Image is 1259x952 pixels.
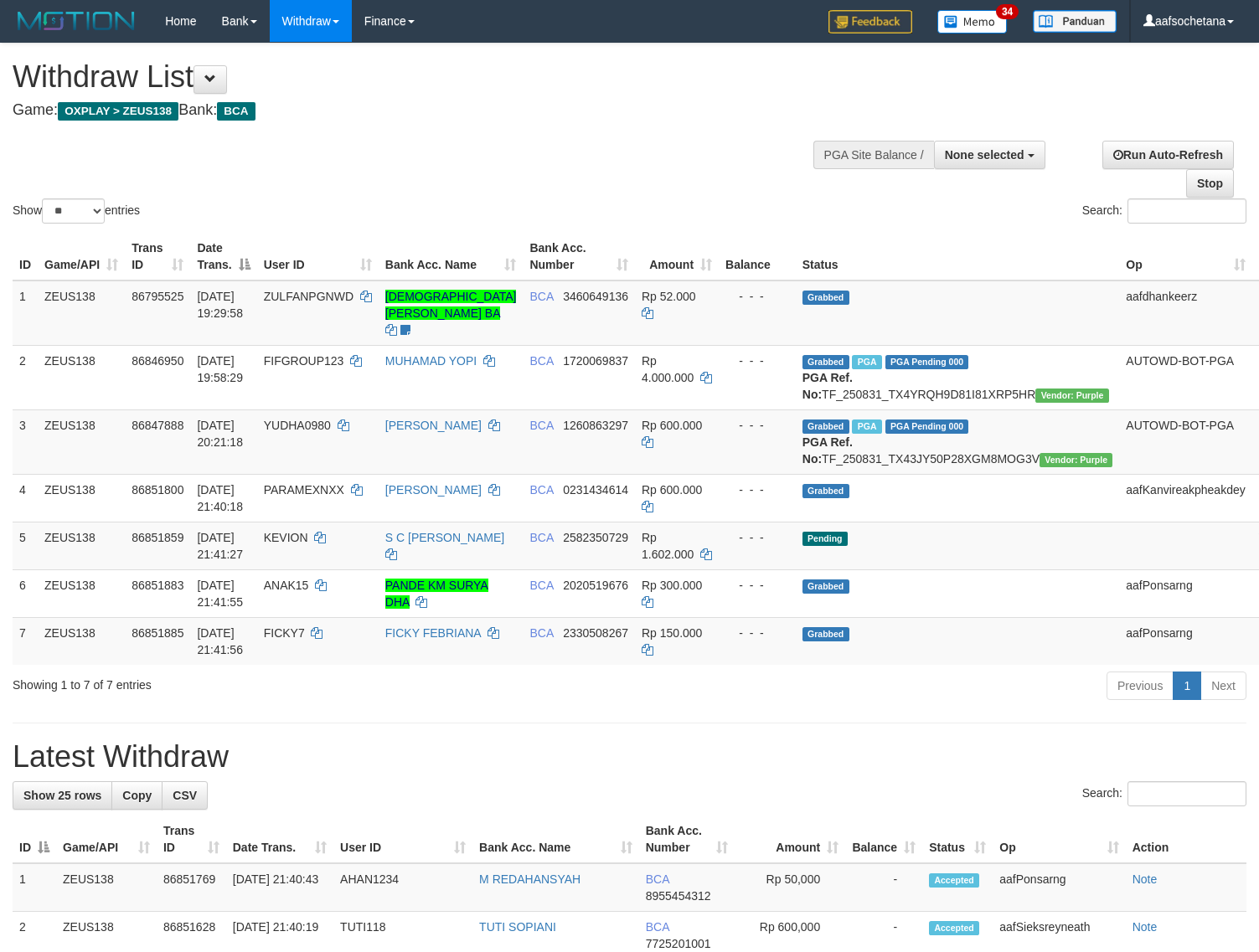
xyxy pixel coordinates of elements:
[885,355,969,369] span: PGA Pending
[993,863,1125,912] td: aafPonsarng
[264,290,353,303] span: ZULFANPGNWD
[13,617,38,665] td: 7
[1035,389,1108,403] span: Vendor URL: https://trx4.1velocity.biz
[646,920,669,934] span: BCA
[13,522,38,569] td: 5
[725,288,789,305] div: - - -
[642,531,694,561] span: Rp 1.602.000
[1119,345,1251,409] td: AUTOWD-BOT-PGA
[13,409,38,474] td: 3
[1040,453,1112,467] span: Vendor URL: https://trx4.1velocity.biz
[529,579,553,592] span: BCA
[385,290,517,320] a: [DEMOGRAPHIC_DATA][PERSON_NAME] BA
[735,816,845,863] th: Amount: activate to sort column ascending
[132,626,183,640] span: 86851885
[132,579,183,592] span: 86851883
[635,233,719,280] th: Amount: activate to sort column ascending
[845,863,922,912] td: -
[226,816,333,863] th: Date Trans.: activate to sort column ascending
[197,531,243,561] span: [DATE] 21:41:27
[125,233,190,280] th: Trans ID: activate to sort column ascending
[197,290,243,320] span: [DATE] 19:29:58
[173,789,197,802] span: CSV
[646,937,711,950] span: Copy 7725201001 to clipboard
[646,889,711,903] span: Copy 8955454312 to clipboard
[385,579,488,609] a: PANDE KM SURYA DHA
[333,863,472,912] td: AHAN1234
[1119,474,1251,522] td: aafKanvireakpheakdey
[56,816,157,863] th: Game/API: activate to sort column ascending
[13,233,38,280] th: ID
[929,921,979,935] span: Accepted
[1119,617,1251,665] td: aafPonsarng
[1102,141,1234,169] a: Run Auto-Refresh
[796,345,1120,409] td: TF_250831_TX4YRQH9D81I81XRP5HR
[132,354,183,368] span: 86846950
[725,481,789,498] div: - - -
[13,569,38,617] td: 6
[385,483,482,497] a: [PERSON_NAME]
[479,920,556,934] a: TUTI SOPIANI
[264,483,344,497] span: PARAMEXNXX
[157,816,226,863] th: Trans ID: activate to sort column ascending
[1119,569,1251,617] td: aafPonsarng
[13,474,38,522] td: 4
[563,579,628,592] span: Copy 2020519676 to clipboard
[996,4,1019,19] span: 34
[937,10,1008,33] img: Button%20Memo.svg
[58,102,178,121] span: OXPLAY > ZEUS138
[802,291,849,305] span: Grabbed
[111,781,163,810] a: Copy
[993,816,1125,863] th: Op: activate to sort column ascending
[802,435,853,466] b: PGA Ref. No:
[23,789,101,802] span: Show 25 rows
[563,290,628,303] span: Copy 3460649136 to clipboard
[529,290,553,303] span: BCA
[379,233,524,280] th: Bank Acc. Name: activate to sort column ascending
[190,233,256,280] th: Date Trans.: activate to sort column descending
[132,419,183,432] span: 86847888
[38,280,125,346] td: ZEUS138
[563,626,628,640] span: Copy 2330508267 to clipboard
[385,419,482,432] a: [PERSON_NAME]
[523,233,635,280] th: Bank Acc. Number: activate to sort column ascending
[934,141,1045,169] button: None selected
[563,419,628,432] span: Copy 1260863297 to clipboard
[264,626,305,640] span: FICKY7
[13,816,56,863] th: ID: activate to sort column descending
[845,816,922,863] th: Balance: activate to sort column ascending
[1133,920,1158,934] a: Note
[725,529,789,546] div: - - -
[217,102,255,121] span: BCA
[852,419,881,434] span: Marked by aafnoeunsreypich
[38,474,125,522] td: ZEUS138
[197,354,243,384] span: [DATE] 19:58:29
[472,816,639,863] th: Bank Acc. Name: activate to sort column ascending
[1126,816,1246,863] th: Action
[1119,280,1251,346] td: aafdhankeerz
[13,198,140,224] label: Show entries
[802,355,849,369] span: Grabbed
[639,816,735,863] th: Bank Acc. Number: activate to sort column ascending
[642,419,702,432] span: Rp 600.000
[13,8,140,33] img: MOTION_logo.png
[197,626,243,656] span: [DATE] 21:41:56
[802,371,853,401] b: PGA Ref. No:
[162,781,208,810] a: CSV
[642,290,696,303] span: Rp 52.000
[813,141,934,169] div: PGA Site Balance /
[38,233,125,280] th: Game/API: activate to sort column ascending
[725,577,789,594] div: - - -
[725,625,789,641] div: - - -
[197,579,243,609] span: [DATE] 21:41:55
[38,569,125,617] td: ZEUS138
[646,872,669,886] span: BCA
[529,419,553,432] span: BCA
[852,355,881,369] span: Marked by aafnoeunsreypich
[264,531,308,544] span: KEVION
[1127,198,1246,224] input: Search:
[38,617,125,665] td: ZEUS138
[719,233,796,280] th: Balance
[563,531,628,544] span: Copy 2582350729 to clipboard
[802,532,848,546] span: Pending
